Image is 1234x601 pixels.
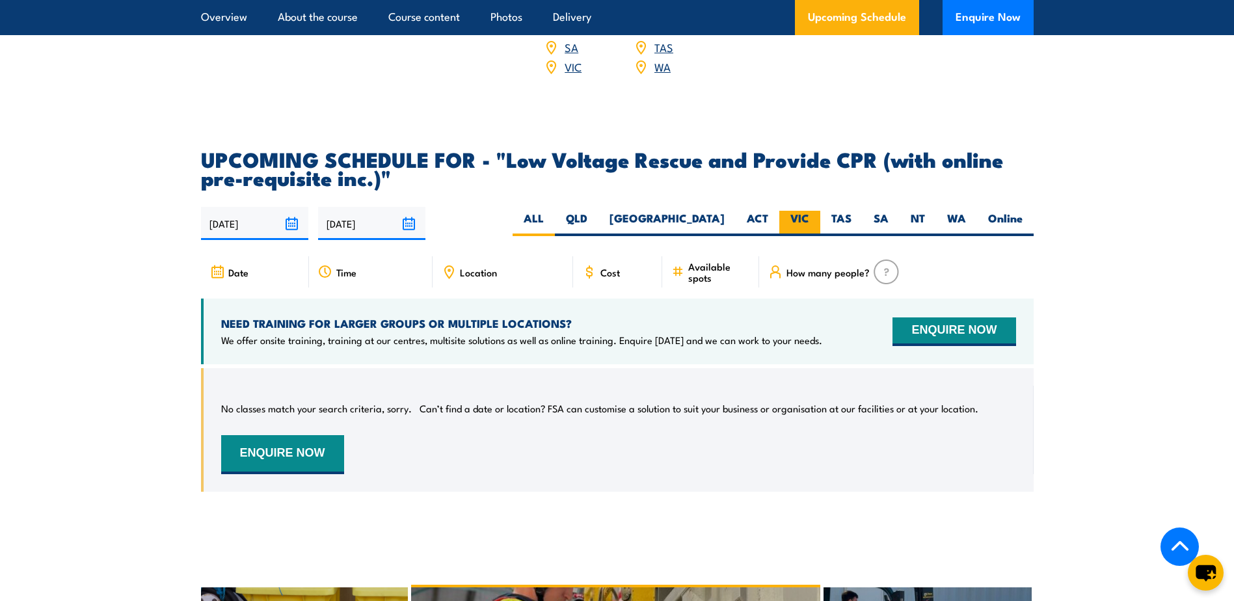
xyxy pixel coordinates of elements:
span: Time [336,267,356,278]
label: ALL [513,211,555,236]
a: VIC [565,59,582,74]
p: We offer onsite training, training at our centres, multisite solutions as well as online training... [221,334,822,347]
span: Cost [600,267,620,278]
span: How many people? [786,267,870,278]
a: SA [565,39,578,55]
label: SA [863,211,900,236]
a: TAS [654,39,673,55]
p: No classes match your search criteria, sorry. [221,402,412,415]
button: ENQUIRE NOW [892,317,1015,346]
label: QLD [555,211,598,236]
label: NT [900,211,936,236]
h4: NEED TRAINING FOR LARGER GROUPS OR MULTIPLE LOCATIONS? [221,316,822,330]
p: Can’t find a date or location? FSA can customise a solution to suit your business or organisation... [420,402,978,415]
label: VIC [779,211,820,236]
input: From date [201,207,308,240]
a: WA [654,59,671,74]
span: Date [228,267,248,278]
button: ENQUIRE NOW [221,435,344,474]
label: Online [977,211,1034,236]
label: ACT [736,211,779,236]
h2: UPCOMING SCHEDULE FOR - "Low Voltage Rescue and Provide CPR (with online pre-requisite inc.)" [201,150,1034,186]
label: [GEOGRAPHIC_DATA] [598,211,736,236]
button: chat-button [1188,555,1224,591]
label: WA [936,211,977,236]
input: To date [318,207,425,240]
span: Available spots [688,261,750,283]
span: Location [460,267,497,278]
label: TAS [820,211,863,236]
